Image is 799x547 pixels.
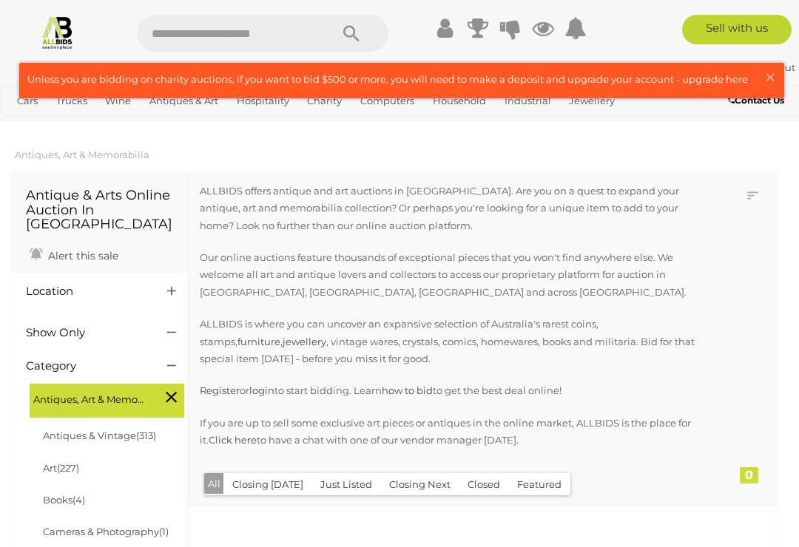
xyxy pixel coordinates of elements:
[200,183,707,234] p: ALLBIDS offers antique and art auctions in [GEOGRAPHIC_DATA]. Are you on a quest to expand your a...
[26,243,122,265] a: Alert this sale
[314,15,388,52] button: Search
[58,113,100,137] a: Sports
[43,494,85,506] a: Books(4)
[209,434,257,446] a: Click here
[231,89,295,113] a: Hospitality
[15,149,149,160] a: Antiques, Art & Memorabilia
[106,113,223,137] a: [GEOGRAPHIC_DATA]
[200,249,707,301] p: Our online auctions feature thousands of exceptional pieces that you won't find anywhere else. We...
[237,336,280,347] a: furniture
[728,95,784,106] b: Contact Us
[382,384,433,396] a: how to bid
[144,89,224,113] a: Antiques & Art
[26,360,145,373] h4: Category
[33,387,144,408] span: Antiques, Art & Memorabilia
[508,473,570,496] button: Featured
[43,526,169,537] a: Cameras & Photography(1)
[763,63,777,92] span: ×
[26,188,173,232] h1: Antique & Arts Online Auction In [GEOGRAPHIC_DATA]
[728,92,788,109] a: Contact Us
[249,384,274,396] a: login
[747,61,750,73] span: |
[200,415,707,449] p: If you are up to sell some exclusive art pieces or antiques in the online market, ALLBIDS is the ...
[380,473,459,496] button: Closing Next
[499,89,557,113] a: Industrial
[752,61,795,73] a: Sign Out
[694,61,747,73] a: BMTFGA
[311,473,381,496] button: Just Listed
[26,285,145,298] h4: Location
[459,473,509,496] button: Closed
[283,336,326,347] a: jewellery
[50,89,93,113] a: Trucks
[204,473,224,495] button: All
[200,384,240,396] a: Register
[301,89,348,113] a: Charity
[11,89,44,113] a: Cars
[136,429,156,441] span: (313)
[44,249,118,262] span: Alert this sale
[694,61,745,73] strong: BMTFGA
[11,113,51,137] a: Office
[427,89,492,113] a: Household
[26,327,145,339] h4: Show Only
[200,382,707,399] p: or to start bidding. Learn to get the best deal online!
[43,429,156,441] a: Antiques & Vintage(313)
[43,462,79,474] a: Art(227)
[57,462,79,474] span: (227)
[200,316,707,367] p: ALLBIDS is where you can uncover an expansive selection of Australia's rarest coins, stamps, , , ...
[159,526,169,537] span: (1)
[40,15,75,50] img: Allbids.com.au
[563,89,621,113] a: Jewellery
[354,89,420,113] a: Computers
[73,494,85,506] span: (4)
[682,15,792,44] a: Sell with us
[99,89,137,113] a: Wine
[223,473,312,496] button: Closing [DATE]
[740,467,758,483] div: 0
